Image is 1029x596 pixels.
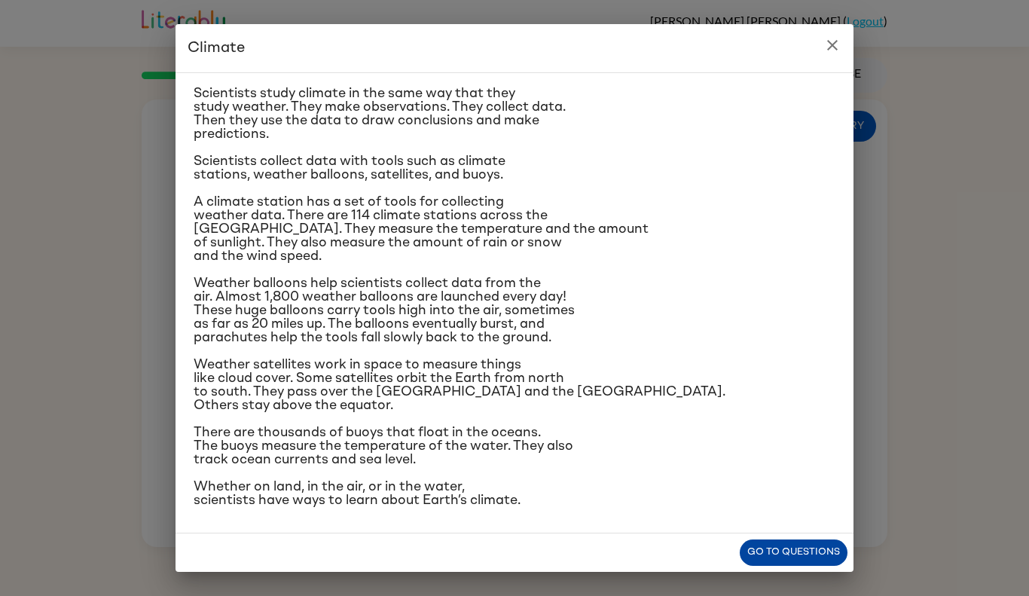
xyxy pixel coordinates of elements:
button: Go to questions [740,539,847,566]
span: Scientists study climate in the same way that they study weather. They make observations. They co... [194,87,566,141]
button: close [817,30,847,60]
span: Whether on land, in the air, or in the water, scientists have ways to learn about Earth’s climate. [194,480,521,507]
h2: Climate [176,24,853,72]
span: Scientists collect data with tools such as climate stations, weather balloons, satellites, and bu... [194,154,505,182]
span: Weather balloons help scientists collect data from the air. Almost 1,800 weather balloons are lau... [194,277,575,344]
span: There are thousands of buoys that float in the oceans. The buoys measure the temperature of the w... [194,426,573,466]
span: Weather satellites work in space to measure things like cloud cover. Some satellites orbit the Ea... [194,358,725,412]
span: A climate station has a set of tools for collecting weather data. There are 114 climate stations ... [194,195,649,263]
